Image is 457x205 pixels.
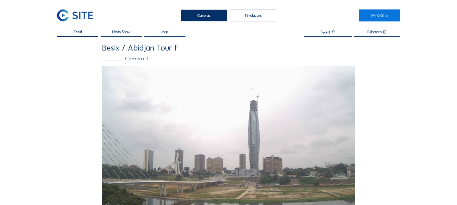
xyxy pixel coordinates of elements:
img: C-SITE Logo [57,9,93,21]
span: Feed [73,30,82,34]
a: My C-Site [359,9,400,21]
div: Timelapses [230,9,276,21]
div: Camera 1 [102,56,355,61]
div: Besix / Abidjan Tour F [102,44,355,52]
span: Map [161,30,168,34]
span: Photo Show [112,30,130,34]
div: Cameras [181,9,227,21]
div: Fullscreen [368,30,382,34]
a: C-SITE Logo [57,9,98,21]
